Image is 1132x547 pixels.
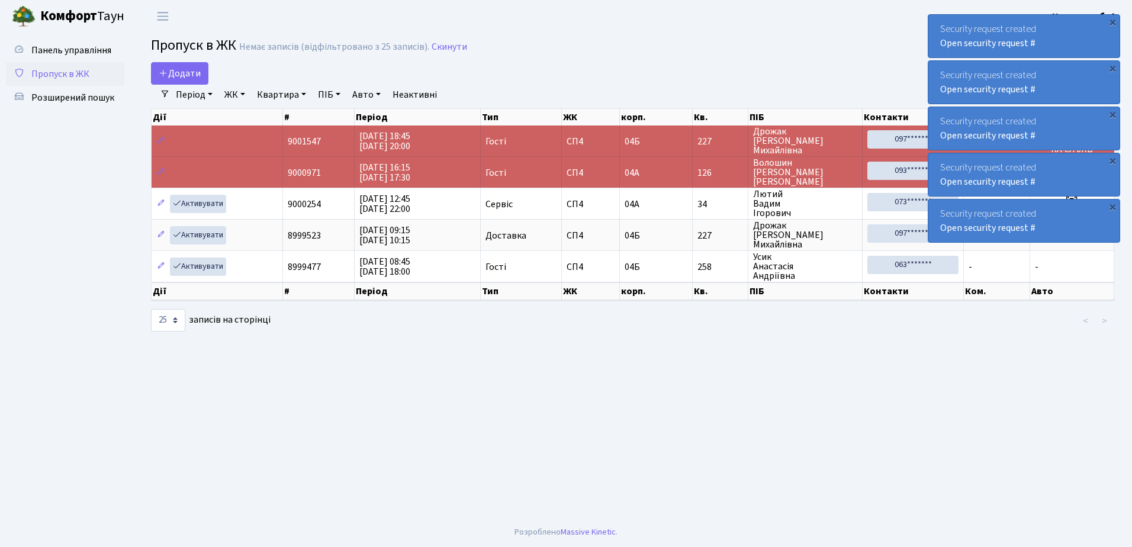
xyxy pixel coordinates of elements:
[567,200,615,209] span: СП4
[6,86,124,110] a: Розширений пошук
[283,109,355,126] th: #
[940,175,1035,188] a: Open security request #
[359,255,410,278] span: [DATE] 08:45 [DATE] 18:00
[567,231,615,240] span: СП4
[6,38,124,62] a: Панель управління
[753,221,857,249] span: Дрожак [PERSON_NAME] Михайлівна
[969,260,972,273] span: -
[12,5,36,28] img: logo.png
[562,282,620,300] th: ЖК
[928,153,1120,196] div: Security request created
[239,41,429,53] div: Немає записів (відфільтровано з 25 записів).
[1107,62,1118,74] div: ×
[940,221,1035,234] a: Open security request #
[1030,282,1114,300] th: Авто
[31,44,111,57] span: Панель управління
[940,129,1035,142] a: Open security request #
[6,62,124,86] a: Пропуск в ЖК
[1107,155,1118,166] div: ×
[485,137,506,146] span: Гості
[940,37,1035,50] a: Open security request #
[863,109,964,126] th: Контакти
[220,85,250,105] a: ЖК
[625,135,640,148] span: 04Б
[148,7,178,26] button: Переключити навігацію
[625,260,640,273] span: 04Б
[31,91,114,104] span: Розширений пошук
[355,109,480,126] th: Період
[283,282,355,300] th: #
[928,61,1120,104] div: Security request created
[40,7,97,25] b: Комфорт
[748,282,863,300] th: ПІБ
[159,67,201,80] span: Додати
[348,85,385,105] a: Авто
[1107,16,1118,28] div: ×
[481,282,562,300] th: Тип
[359,130,410,153] span: [DATE] 18:45 [DATE] 20:00
[562,109,620,126] th: ЖК
[152,282,283,300] th: Дії
[485,231,526,240] span: Доставка
[388,85,442,105] a: Неактивні
[753,189,857,218] span: Лютий Вадим Ігорович
[940,83,1035,96] a: Open security request #
[170,258,226,276] a: Активувати
[485,262,506,272] span: Гості
[1035,260,1038,273] span: -
[697,200,743,209] span: 34
[620,109,693,126] th: корп.
[170,195,226,213] a: Активувати
[697,137,743,146] span: 227
[928,15,1120,57] div: Security request created
[432,41,467,53] a: Скинути
[1052,10,1118,23] b: Консьєрж б. 4.
[1052,9,1118,24] a: Консьєрж б. 4.
[485,168,506,178] span: Гості
[625,166,639,179] span: 04А
[485,200,513,209] span: Сервіс
[313,85,345,105] a: ПІБ
[151,62,208,85] a: Додати
[359,192,410,215] span: [DATE] 12:45 [DATE] 22:00
[288,166,321,179] span: 9000971
[863,282,964,300] th: Контакти
[753,252,857,281] span: Усик Анастасія Андріївна
[928,200,1120,242] div: Security request created
[481,109,562,126] th: Тип
[151,309,185,332] select: записів на сторінці
[252,85,311,105] a: Квартира
[288,229,321,242] span: 8999523
[567,262,615,272] span: СП4
[1107,201,1118,213] div: ×
[753,127,857,155] span: Дрожак [PERSON_NAME] Михайлівна
[748,109,863,126] th: ПІБ
[151,309,271,332] label: записів на сторінці
[151,35,236,56] span: Пропуск в ЖК
[567,168,615,178] span: СП4
[355,282,480,300] th: Період
[697,168,743,178] span: 126
[152,109,283,126] th: Дії
[1107,108,1118,120] div: ×
[697,262,743,272] span: 258
[31,67,89,81] span: Пропуск в ЖК
[928,107,1120,150] div: Security request created
[288,260,321,273] span: 8999477
[561,526,616,538] a: Massive Kinetic
[170,226,226,244] a: Активувати
[753,158,857,186] span: Волошин [PERSON_NAME] [PERSON_NAME]
[567,137,615,146] span: СП4
[288,135,321,148] span: 9001547
[620,282,693,300] th: корп.
[964,282,1030,300] th: Ком.
[171,85,217,105] a: Період
[625,198,639,211] span: 04А
[359,224,410,247] span: [DATE] 09:15 [DATE] 10:15
[625,229,640,242] span: 04Б
[693,282,748,300] th: Кв.
[288,198,321,211] span: 9000254
[693,109,748,126] th: Кв.
[514,526,618,539] div: Розроблено .
[697,231,743,240] span: 227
